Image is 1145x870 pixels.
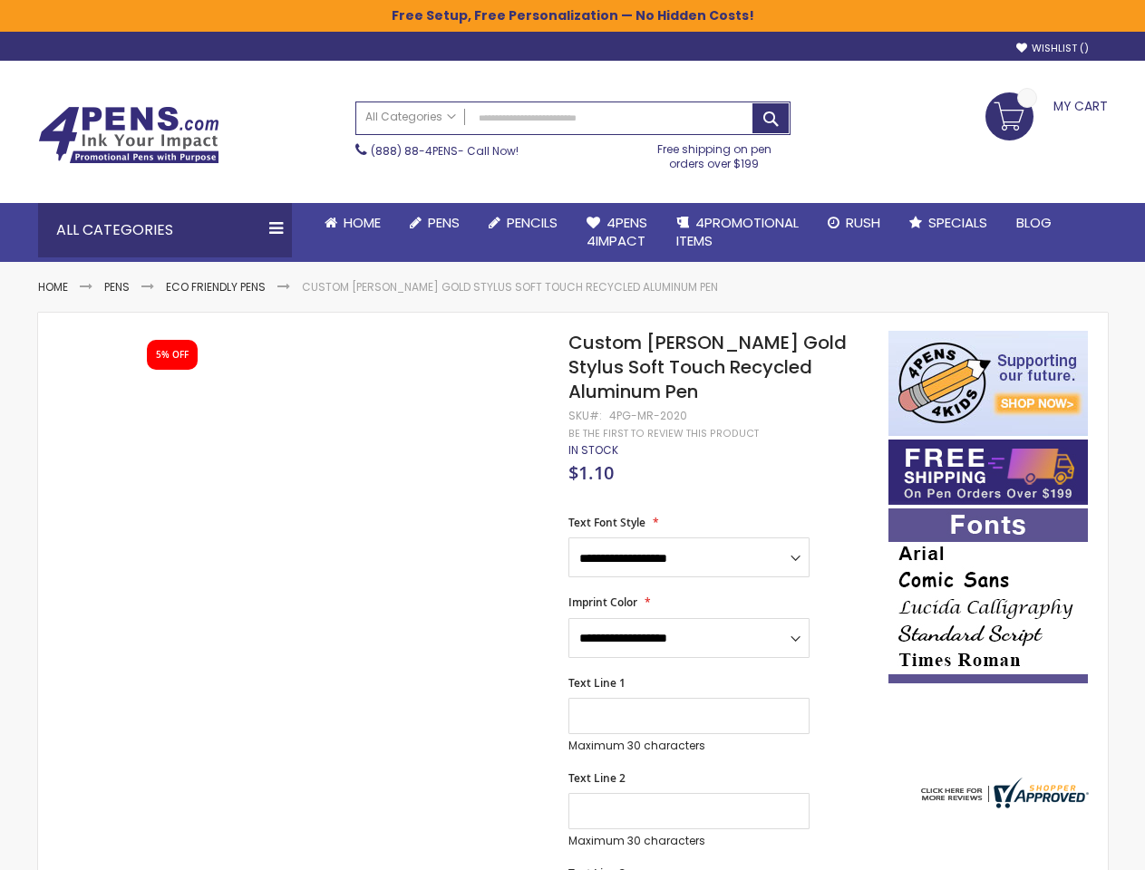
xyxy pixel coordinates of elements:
a: Blog [1002,203,1066,243]
p: Maximum 30 characters [568,834,810,848]
a: Specials [895,203,1002,243]
span: Text Line 1 [568,675,626,691]
span: Rush [846,213,880,232]
span: Blog [1016,213,1052,232]
div: Free shipping on pen orders over $199 [638,135,791,171]
li: Custom [PERSON_NAME] Gold Stylus Soft Touch Recycled Aluminum Pen [302,280,718,295]
a: 4pens.com certificate URL [917,797,1089,812]
p: Maximum 30 characters [568,739,810,753]
span: 4Pens 4impact [587,213,647,250]
a: Pens [395,203,474,243]
div: 5% OFF [156,349,189,362]
span: Text Line 2 [568,770,626,786]
img: Free shipping on orders over $199 [888,440,1088,505]
a: Home [310,203,395,243]
span: 4PROMOTIONAL ITEMS [676,213,799,250]
div: 4PG-MR-2020 [609,409,687,423]
a: 4PROMOTIONALITEMS [662,203,813,262]
div: All Categories [38,203,292,257]
a: Be the first to review this product [568,427,759,440]
span: Custom [PERSON_NAME] Gold Stylus Soft Touch Recycled Aluminum Pen [568,330,847,404]
a: Pens [104,279,130,295]
span: Pens [428,213,460,232]
img: 4Pens Custom Pens and Promotional Products [38,106,219,164]
span: Imprint Color [568,594,637,610]
a: Rush [813,203,895,243]
a: Eco Friendly Pens [166,279,266,295]
span: In stock [568,442,618,458]
span: Home [344,213,381,232]
a: (888) 88-4PENS [371,143,458,159]
span: All Categories [365,110,456,124]
span: - Call Now! [371,143,519,159]
span: $1.10 [568,460,614,485]
img: font-personalization-examples [888,508,1088,683]
span: Specials [928,213,987,232]
a: Wishlist [1016,42,1089,55]
a: 4Pens4impact [572,203,662,262]
div: Availability [568,443,618,458]
span: Text Font Style [568,515,645,530]
a: Pencils [474,203,572,243]
span: Pencils [507,213,558,232]
img: 4pens.com widget logo [917,778,1089,808]
a: Home [38,279,68,295]
strong: SKU [568,408,602,423]
img: 4pens 4 kids [888,331,1088,436]
a: All Categories [356,102,465,132]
